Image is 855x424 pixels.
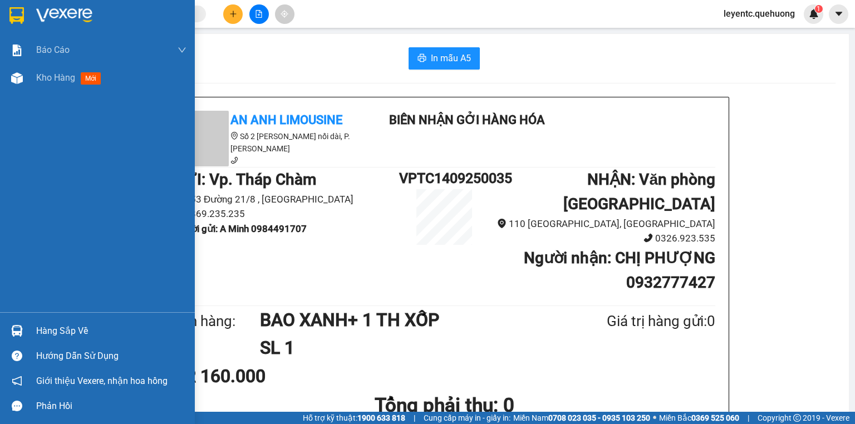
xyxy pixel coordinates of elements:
[399,167,489,189] h1: VPTC1409250035
[275,4,294,24] button: aim
[81,72,101,85] span: mới
[9,7,24,24] img: logo-vxr
[414,412,415,424] span: |
[489,216,715,231] li: 110 [GEOGRAPHIC_DATA], [GEOGRAPHIC_DATA]
[497,219,507,228] span: environment
[173,223,307,234] b: Người gửi : A Minh 0984491707
[36,323,186,339] div: Hàng sắp về
[659,412,739,424] span: Miền Bắc
[563,170,715,213] b: NHẬN : Văn phòng [GEOGRAPHIC_DATA]
[643,233,653,243] span: phone
[357,413,405,422] strong: 1900 633 818
[829,4,848,24] button: caret-down
[260,306,553,334] h1: BAO XANH+ 1 TH XỐP
[553,310,715,333] div: Giá trị hàng gửi: 0
[389,113,545,127] b: Biên nhận gởi hàng hóa
[223,4,243,24] button: plus
[178,46,186,55] span: down
[817,5,820,13] span: 1
[715,7,804,21] span: leyentc.quehuong
[36,43,70,57] span: Báo cáo
[11,72,23,84] img: warehouse-icon
[431,51,471,65] span: In mẫu A5
[260,334,553,362] h1: SL 1
[11,45,23,56] img: solution-icon
[173,130,374,155] li: Số 2 [PERSON_NAME] nối dài, P. [PERSON_NAME]
[809,9,819,19] img: icon-new-feature
[11,325,23,337] img: warehouse-icon
[249,4,269,24] button: file-add
[12,401,22,411] span: message
[12,376,22,386] span: notification
[524,249,715,292] b: Người nhận : CHỊ PHƯỢNG 0932777427
[548,413,650,422] strong: 0708 023 035 - 0935 103 250
[424,412,510,424] span: Cung cấp máy in - giấy in:
[230,132,238,140] span: environment
[173,206,399,221] li: 0869.235.235
[36,398,186,415] div: Phản hồi
[36,72,75,83] span: Kho hàng
[173,310,260,333] div: Tên hàng:
[409,47,480,70] button: printerIn mẫu A5
[173,390,715,421] h1: Tổng phải thu: 0
[173,362,352,390] div: CR 160.000
[748,412,749,424] span: |
[303,412,405,424] span: Hỗ trợ kỹ thuật:
[229,10,237,18] span: plus
[230,113,342,127] b: An Anh Limousine
[36,348,186,364] div: Hướng dẫn sử dụng
[653,416,656,420] span: ⚪️
[513,412,650,424] span: Miền Nam
[281,10,288,18] span: aim
[36,374,168,388] span: Giới thiệu Vexere, nhận hoa hồng
[173,192,399,207] li: 753 Đường 21/8 , [GEOGRAPHIC_DATA]
[793,414,801,422] span: copyright
[815,5,823,13] sup: 1
[489,231,715,246] li: 0326.923.535
[691,413,739,422] strong: 0369 525 060
[230,156,238,164] span: phone
[173,170,316,189] b: GỬI : Vp. Tháp Chàm
[12,351,22,361] span: question-circle
[255,10,263,18] span: file-add
[417,53,426,64] span: printer
[834,9,844,19] span: caret-down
